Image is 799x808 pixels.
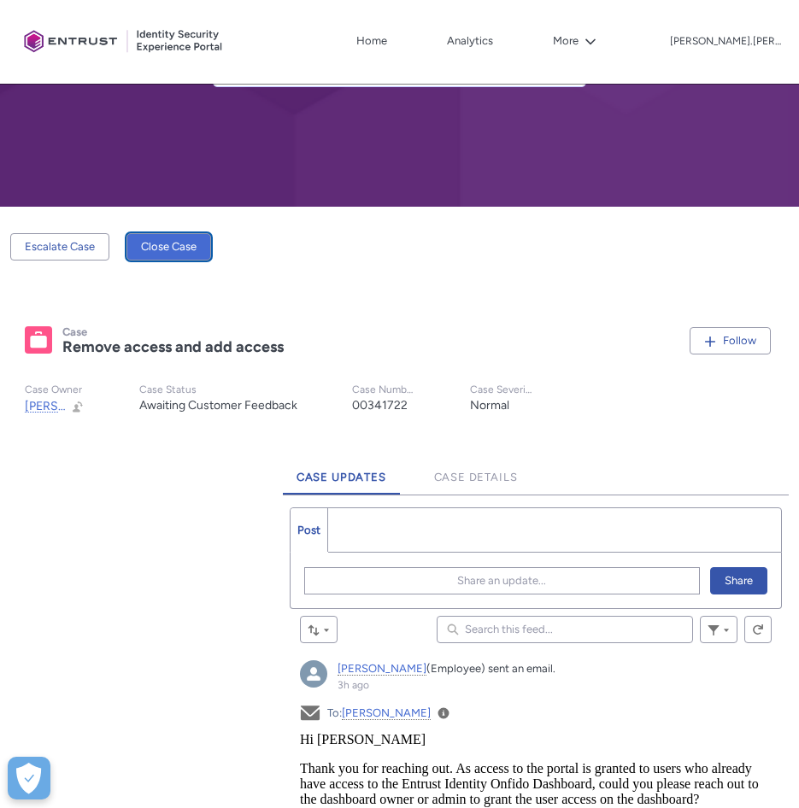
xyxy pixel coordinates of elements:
[297,524,320,536] span: Post
[352,28,391,54] a: Home
[443,28,497,54] a: Analytics, opens in new tab
[744,616,772,643] button: Refresh this feed
[669,32,782,49] button: User Profile melanie.lavoie
[139,398,297,413] lightning-formatted-text: Awaiting Customer Feedback
[420,448,532,495] a: Case Details
[297,471,386,483] span: Case Updates
[437,616,693,643] input: Search this feed...
[470,398,509,413] lightning-formatted-text: Normal
[710,567,767,594] button: Share
[342,706,431,720] a: [PERSON_NAME]
[290,507,782,610] div: Chatter Publisher
[139,384,297,396] p: Case Status
[291,508,328,553] a: Post
[438,707,449,719] a: View Details
[338,662,426,676] a: [PERSON_NAME]
[434,471,518,483] span: Case Details
[300,660,327,688] div: Hadi
[8,757,50,799] div: Préférences de cookies
[283,448,400,495] a: Case Updates
[549,28,601,54] button: More
[352,398,408,413] lightning-formatted-text: 00341722
[723,334,756,347] span: Follow
[10,233,109,261] button: Escalate Case
[126,233,211,261] button: Close Case
[25,384,85,396] p: Case Owner
[71,399,85,413] button: Change Owner
[470,384,533,396] p: Case Severity
[670,36,781,48] p: [PERSON_NAME].[PERSON_NAME]
[725,568,753,594] span: Share
[304,567,700,594] button: Share an update...
[62,325,87,338] records-entity-label: Case
[457,568,546,594] span: Share an update...
[338,679,369,691] a: 3h ago
[426,662,555,675] span: (Employee) sent an email.
[8,757,50,799] button: Ouvrir le centre de préférences
[352,384,415,396] p: Case Number
[25,399,120,413] span: [PERSON_NAME]
[62,337,284,356] lightning-formatted-text: Remove access and add access
[690,327,771,354] button: Follow
[300,660,327,688] img: External User - Hadi (null)
[327,706,431,720] span: To:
